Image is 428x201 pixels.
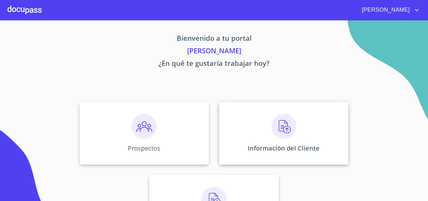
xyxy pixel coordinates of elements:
p: Prospectos [128,144,160,152]
span: [PERSON_NAME] [357,5,413,15]
p: [PERSON_NAME] [21,45,407,58]
p: ¿En qué te gustaría trabajar hoy? [21,58,407,71]
p: Información del Cliente [248,144,320,152]
button: account of current user [357,5,420,15]
p: Bienvenido a tu portal [21,33,407,45]
img: prospectos.png [132,114,157,139]
img: carga.png [271,114,296,139]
